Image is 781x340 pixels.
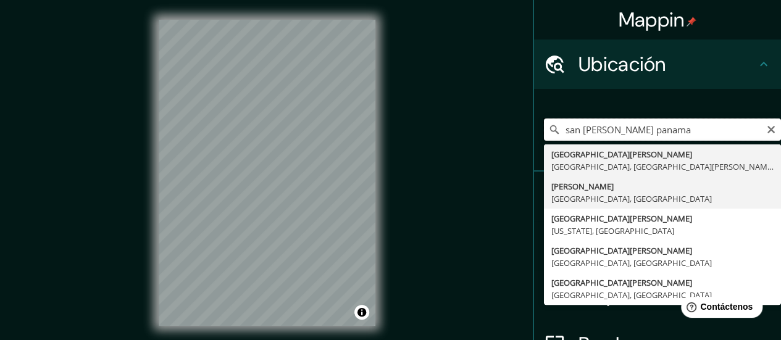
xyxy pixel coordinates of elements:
font: [US_STATE], [GEOGRAPHIC_DATA] [551,225,674,236]
div: Patas [534,172,781,221]
input: Elige tu ciudad o zona [544,118,781,141]
font: Mappin [619,7,685,33]
font: [GEOGRAPHIC_DATA][PERSON_NAME] [551,213,692,224]
div: Ubicación [534,39,781,89]
font: [PERSON_NAME] [551,181,614,192]
font: [GEOGRAPHIC_DATA], [GEOGRAPHIC_DATA] [551,193,712,204]
div: Estilo [534,221,781,270]
font: [GEOGRAPHIC_DATA][PERSON_NAME] [551,149,692,160]
font: [GEOGRAPHIC_DATA][PERSON_NAME] [551,245,692,256]
font: Ubicación [578,51,666,77]
font: [GEOGRAPHIC_DATA], [GEOGRAPHIC_DATA] [551,289,712,301]
div: Disposición [534,270,781,320]
button: Activar o desactivar atribución [354,305,369,320]
img: pin-icon.png [687,17,696,27]
canvas: Mapa [159,20,375,326]
font: [GEOGRAPHIC_DATA], [GEOGRAPHIC_DATA] [551,257,712,268]
button: Claro [766,123,776,135]
font: [GEOGRAPHIC_DATA][PERSON_NAME] [551,277,692,288]
iframe: Lanzador de widgets de ayuda [671,292,767,326]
